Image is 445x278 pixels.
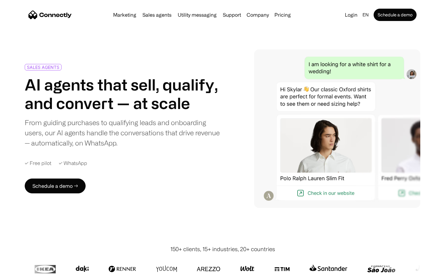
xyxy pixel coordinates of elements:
[175,12,219,17] a: Utility messaging
[170,245,275,253] div: 150+ clients, 15+ industries, 20+ countries
[12,267,37,276] ul: Language list
[6,267,37,276] aside: Language selected: English
[25,75,220,112] h1: AI agents that sell, qualify, and convert — at scale
[362,11,369,19] div: en
[247,11,269,19] div: Company
[140,12,174,17] a: Sales agents
[342,11,360,19] a: Login
[25,160,51,166] div: ✓ Free pilot
[59,160,87,166] div: ✓ WhatsApp
[25,117,220,148] div: From guiding purchases to qualifying leads and onboarding users, our AI agents handle the convers...
[111,12,139,17] a: Marketing
[272,12,293,17] a: Pricing
[27,65,59,69] div: SALES AGENTS
[374,9,417,21] a: Schedule a demo
[25,179,86,193] a: Schedule a demo →
[220,12,244,17] a: Support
